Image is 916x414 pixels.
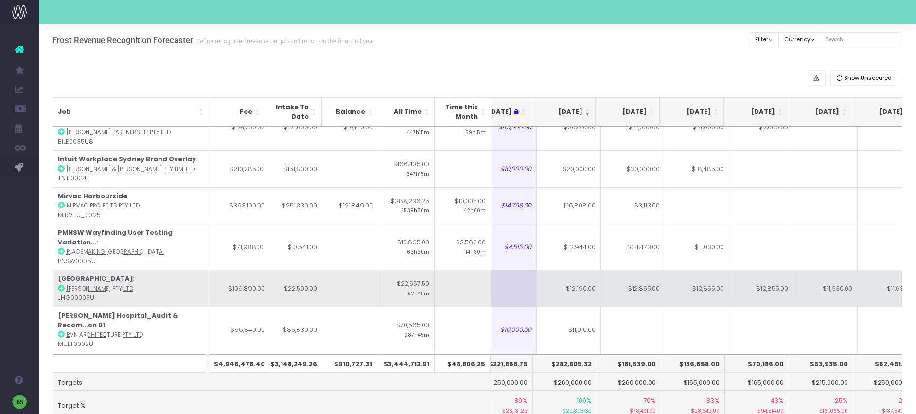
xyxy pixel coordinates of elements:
td: $165,000.00 [661,373,725,391]
th: Sep 25 : activate to sort column ascending [467,97,531,127]
td: $12,855.00 [729,270,793,307]
td: $31,043.00 [322,353,378,399]
td: $12,855.00 [601,270,665,307]
td: $10,000.00 [473,150,537,187]
td: $10,000.00 [537,353,601,399]
th: $70,186.00 [725,354,789,373]
th: $3,148,249.26 [265,354,322,373]
th: Fee: activate to sort column ascending [209,97,265,127]
span: 25% [898,396,912,406]
td: : TNT0002U [53,150,209,187]
td: : PNSW0006U [53,224,209,270]
td: : MIRV-U_0325 [53,187,209,224]
th: $48,806.25 [435,354,491,373]
td: $11,030.00 [665,224,729,270]
td: $16,808.00 [537,187,601,224]
strong: Mirvac Harbourside [58,191,127,201]
td: $10,000.00 [473,307,537,353]
td: $12,944.00 [537,224,601,270]
td: $99,538.75 [378,104,435,150]
td: $15,865.00 [378,224,435,270]
td: $191,750.00 [209,104,270,150]
td: $215,000.00 [789,373,853,391]
td: $220,470.00 [209,353,270,399]
td: $4,513.00 [473,224,537,270]
td: $14,000.00 [601,104,665,150]
td: $3,560.00 [435,224,491,270]
td: $260.00 [435,353,491,399]
small: 14h30m [466,247,486,256]
small: 287h45m [405,330,429,339]
td: $20,000.00 [537,150,601,187]
td: $22,557.50 [378,270,435,307]
h3: Frost Revenue Recognition Forecaster [53,35,374,45]
button: Filter [750,32,779,47]
td: $109,890.00 [209,270,270,307]
td: $71,988.00 [209,224,270,270]
th: Nov 25: activate to sort column ascending [596,97,660,127]
abbr: BVN Architecture Pty Ltd [67,331,143,339]
span: 43% [770,396,784,406]
td: $20,000.00 [601,150,665,187]
th: $136,658.00 [661,354,725,373]
th: Intake To Date: activate to sort column ascending [265,97,322,127]
th: $53,935.00 [789,354,853,373]
strong: [GEOGRAPHIC_DATA] [58,274,133,283]
small: 63h30m [407,247,429,256]
td: $151,800.00 [265,150,322,187]
td: $22,500.00 [265,270,322,307]
td: $14,000.00 [665,104,729,150]
td: $10,005.00 [435,187,491,224]
abbr: Placemaking NSW [67,248,165,256]
td: $14,768.00 [473,187,537,224]
small: Define recognised revenue per job and report on the financial year [193,35,374,45]
th: $910,727.33 [322,354,378,373]
td: $121,000.00 [265,104,322,150]
abbr: Mirvac Projects Pty Ltd [67,202,140,209]
abbr: John Holland Pty Ltd [67,285,133,293]
span: 83% [706,396,720,406]
abbr: Turner & Townsend Pty Limited [67,165,195,173]
th: Time this Month: activate to sort column ascending [435,97,491,127]
td: $15,000.00 [601,353,665,399]
button: Show Unsecured [830,70,898,86]
td: $165,000.00 [725,373,789,391]
strong: Intuit Workplace Sydney Brand Overlay [58,155,196,164]
span: 89% [514,396,528,406]
small: 447h15m [407,127,429,136]
td: $5,112.00 [665,353,729,399]
small: 92h45m [407,289,429,297]
td: $121,849.00 [322,187,378,224]
td: $70,565.00 [378,307,435,353]
td: $18,485.00 [665,150,729,187]
td: : MIRV-U_0327 [53,353,209,399]
td: $34,473.00 [601,224,665,270]
td: $166,435.00 [378,150,435,187]
td: $11,010.00 [537,307,601,353]
th: $3,444,712.91 [378,354,435,373]
th: $4,946,476.40 [209,354,270,373]
td: Targets [53,373,493,391]
th: Job: activate to sort column ascending [53,97,209,127]
input: Search... [820,32,902,47]
span: 25% [835,396,848,406]
th: Feb 26: activate to sort column ascending [788,97,852,127]
td: : BILE0035U8 [53,104,209,150]
td: $12,052.50 [435,104,491,150]
abbr: Billard Leece Partnership Pty Ltd [67,128,171,136]
td: $85,830.00 [265,307,322,353]
td: $10,140.00 [322,104,378,150]
td: $11,630.00 [793,270,858,307]
td: $388,236.25 [378,187,435,224]
td: $30,610.00 [537,104,601,150]
img: images/default_profile_image.png [12,395,27,409]
strong: [PERSON_NAME] Hospital_Audit & Recom...on 01 [58,311,178,330]
th: Oct 25: activate to sort column ascending [531,97,596,127]
small: 647h15m [406,169,429,178]
td: $250,000.00 [469,373,533,391]
td: $96,840.00 [209,307,270,353]
span: 109% [577,396,592,406]
th: All Time: activate to sort column ascending [378,97,435,127]
td: $2,000.00 [729,104,793,150]
td: $260,000.00 [533,373,597,391]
